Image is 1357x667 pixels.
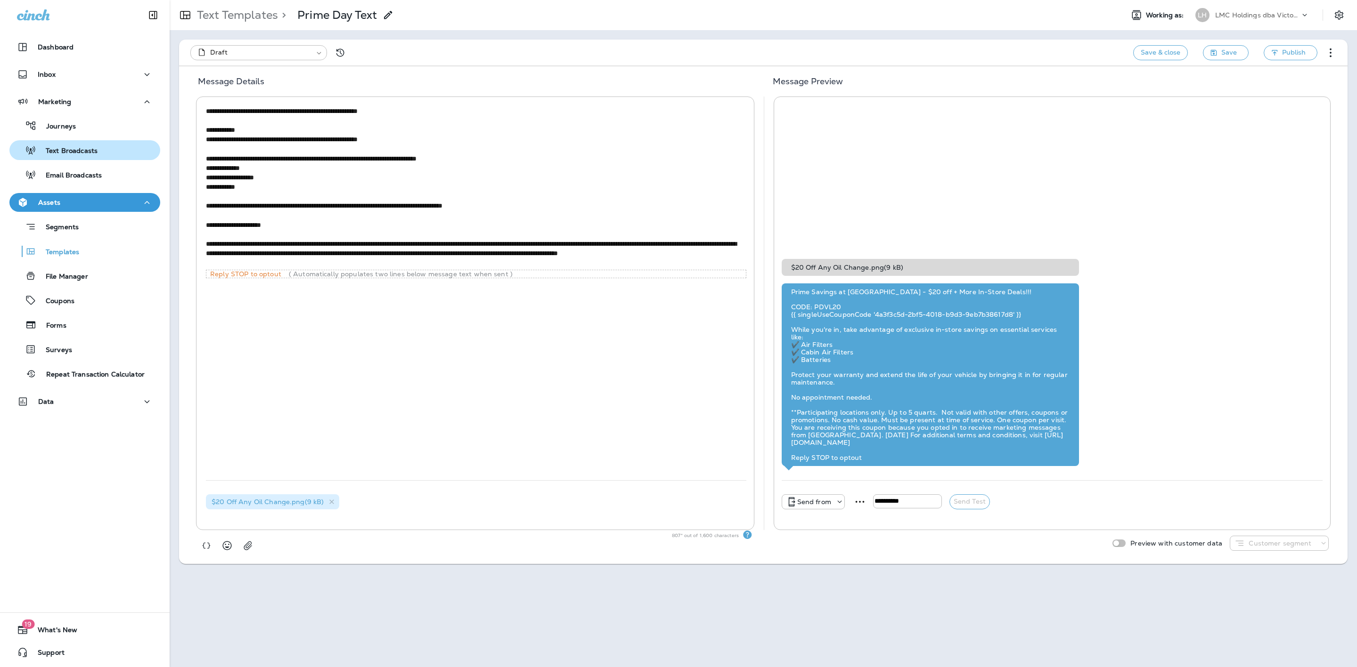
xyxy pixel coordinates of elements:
button: Templates [9,241,160,261]
p: Customer segment [1249,539,1311,547]
p: Inbox [38,71,56,78]
p: Forms [37,321,66,330]
span: Working as: [1146,11,1186,19]
button: Segments [9,217,160,237]
button: Repeat Transaction Calculator [9,364,160,384]
button: File Manager [9,266,160,286]
p: Surveys [36,346,72,355]
span: Support [28,649,65,660]
div: Text Segments Text messages are billed per segment. A single segment is typically 160 characters,... [743,530,752,539]
button: Collapse Sidebar [140,6,166,24]
button: Data [9,392,160,411]
p: Marketing [38,98,71,105]
h5: Message Details [187,74,761,96]
span: 19 [22,619,34,629]
p: Email Broadcasts [36,171,102,180]
span: Save [1221,47,1237,58]
p: 807 * out of 1,600 characters [672,532,743,539]
p: > [278,8,286,22]
div: LH [1195,8,1210,22]
button: Forms [9,315,160,335]
div: Prime Savings at [GEOGRAPHIC_DATA] - $20 off + More In-Store Deals!!! CODE: PDVL20 {{ singleUseCo... [791,288,1070,461]
p: Text Broadcasts [36,147,98,156]
span: $20 Off Any Oil Change.png ( 9 kB ) [212,498,324,506]
div: $20 Off Any Oil Change.png(9 kB) [206,494,339,509]
button: View Changelog [331,43,350,62]
p: Text Templates [193,8,278,22]
button: 19What's New [9,620,160,639]
p: Prime Day Text [297,8,377,22]
p: Reply STOP to optout [206,270,289,278]
button: Dashboard [9,38,160,56]
p: ( Automatically populates two lines below message text when sent ) [289,270,513,278]
button: Support [9,643,160,662]
p: Journeys [37,122,76,131]
button: Save & close [1133,45,1188,60]
button: Publish [1264,45,1317,60]
span: Draft [210,48,228,57]
button: Journeys [9,116,160,136]
p: Repeat Transaction Calculator [37,370,145,379]
button: Email Broadcasts [9,165,160,185]
p: LMC Holdings dba Victory Lane Quick Oil Change [1215,11,1300,19]
button: Assets [9,193,160,212]
p: Data [38,398,54,405]
button: Text Broadcasts [9,140,160,160]
button: Save [1203,45,1249,60]
p: Templates [36,248,79,257]
p: Segments [36,223,79,233]
p: Assets [38,199,60,206]
button: Coupons [9,290,160,310]
h5: Message Preview [761,74,1340,96]
button: Marketing [9,92,160,111]
p: Preview with customer data [1126,539,1222,547]
button: Inbox [9,65,160,84]
p: Coupons [36,297,74,306]
span: Publish [1282,47,1306,58]
p: Dashboard [38,43,74,51]
p: Send from [797,498,831,506]
button: Settings [1331,7,1348,24]
span: What's New [28,626,77,637]
button: Surveys [9,339,160,359]
div: $20 Off Any Oil Change.png ( 9 kB ) [782,259,1079,276]
p: File Manager [36,273,88,281]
